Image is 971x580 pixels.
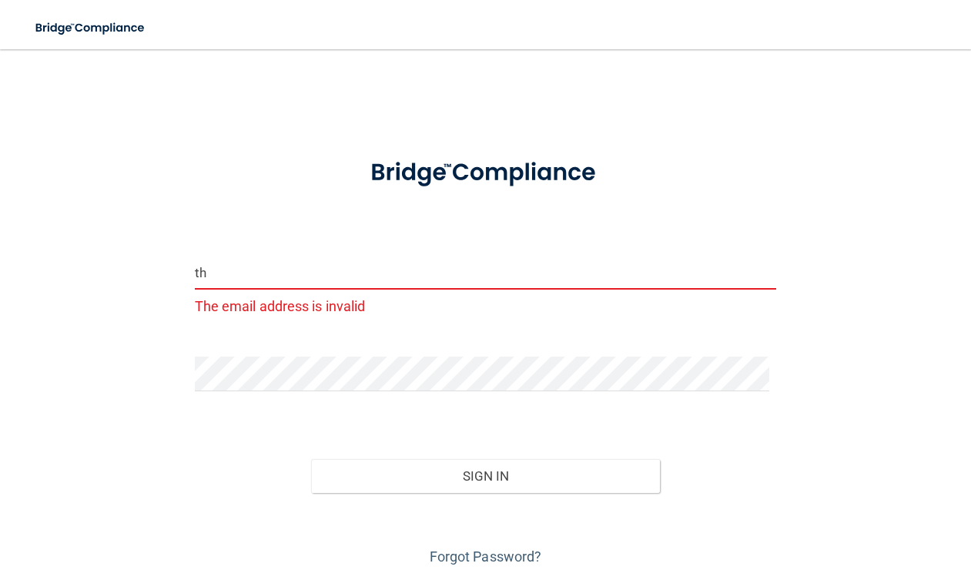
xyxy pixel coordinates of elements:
p: The email address is invalid [195,293,777,319]
input: Email [195,255,777,290]
a: Forgot Password? [430,548,542,565]
button: Sign In [311,459,661,493]
img: bridge_compliance_login_screen.278c3ca4.svg [346,142,625,204]
img: bridge_compliance_login_screen.278c3ca4.svg [23,12,159,44]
